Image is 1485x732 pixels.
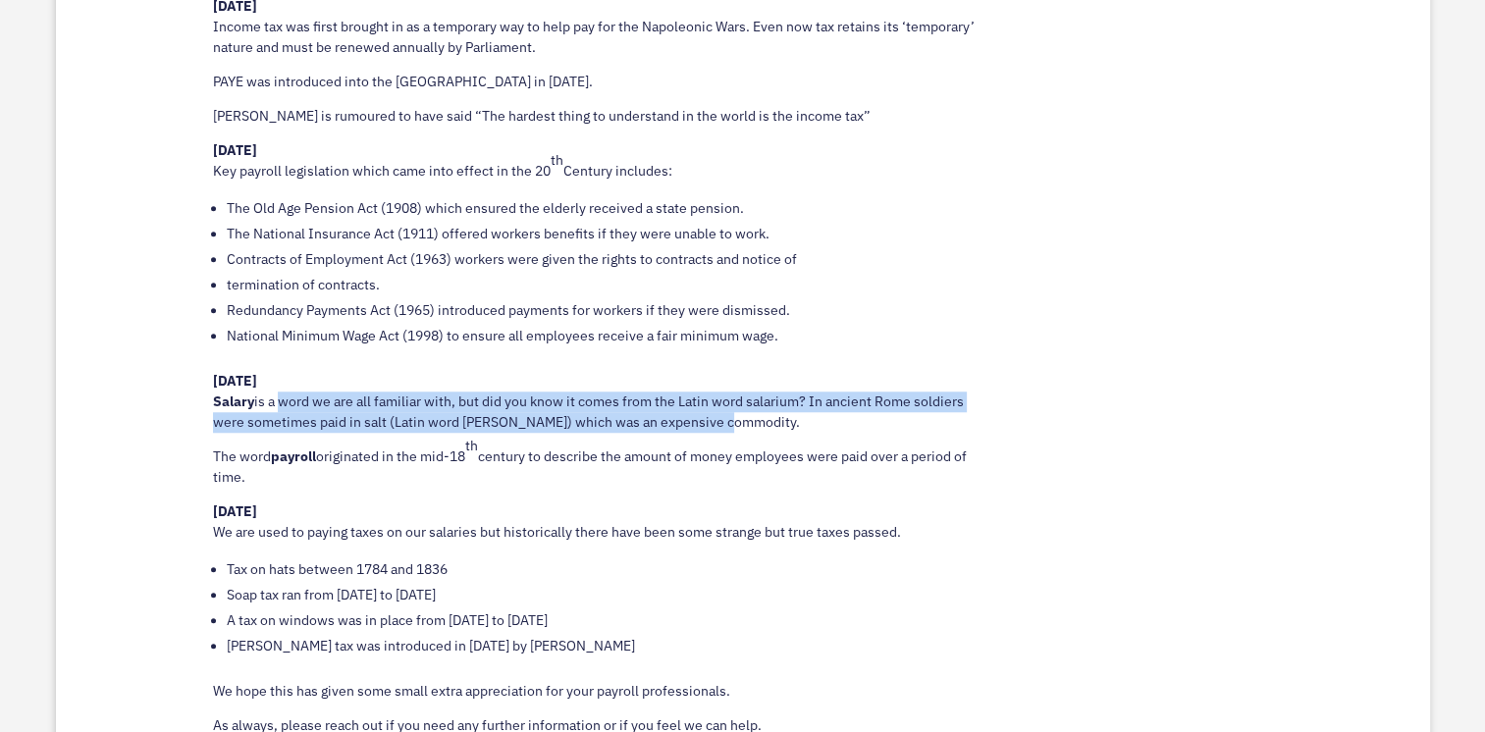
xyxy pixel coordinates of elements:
[227,607,993,633] li: A tax on windows was in place from [DATE] to [DATE]
[213,141,257,159] strong: [DATE]
[213,371,993,446] p: is a word we are all familiar with, but did you know it comes from the Latin word salarium? In an...
[213,501,993,556] p: We are used to paying taxes on our salaries but historically there have been some strange but tru...
[227,221,993,246] li: The National Insurance Act (1911) offered workers benefits if they were unable to work.
[213,72,993,106] p: PAYE was introduced into the [GEOGRAPHIC_DATA] in [DATE].
[213,446,993,501] p: The word originated in the mid-18 century to describe the amount of money employees were paid ove...
[465,437,478,454] sup: th
[227,272,993,297] li: termination of contracts.
[213,681,993,715] p: We hope this has given some small extra appreciation for your payroll professionals.
[227,323,993,348] li: National Minimum Wage Act (1998) to ensure all employees receive a fair minimum wage.
[227,297,993,323] li: Redundancy Payments Act (1965) introduced payments for workers if they were dismissed.
[227,195,993,221] li: The Old Age Pension Act (1908) which ensured the elderly received a state pension.
[271,447,316,465] strong: payroll
[213,372,257,390] strong: [DATE]
[227,246,993,272] li: Contracts of Employment Act (1963) workers were given the rights to contracts and notice of
[213,392,254,410] strong: Salary
[227,582,993,607] li: Soap tax ran from [DATE] to [DATE]
[551,151,563,169] sup: th
[213,502,257,520] strong: [DATE]
[213,140,993,195] p: Key payroll legislation which came into effect in the 20 Century includes:
[227,633,993,658] li: [PERSON_NAME] tax was introduced in [DATE] by [PERSON_NAME]
[227,556,993,582] li: Tax on hats between 1784 and 1836
[213,106,993,140] p: [PERSON_NAME] is rumoured to have said “The hardest thing to understand in the world is the incom...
